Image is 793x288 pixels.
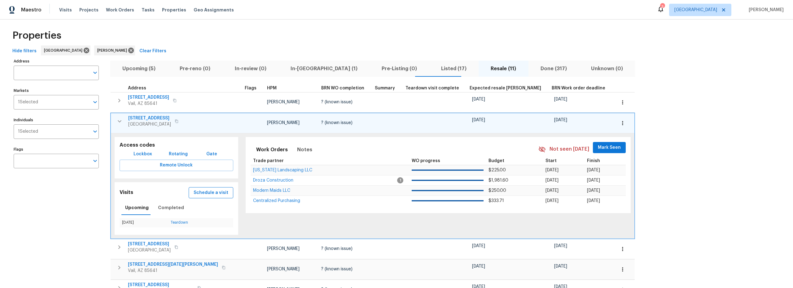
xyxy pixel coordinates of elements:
span: [STREET_ADDRESS] [128,282,194,288]
span: Pre-reno (0) [171,64,219,73]
button: Open [91,157,99,165]
span: Visits [59,7,72,13]
button: Open [91,68,99,77]
span: Done (317) [532,64,575,73]
span: [DATE] [545,168,559,172]
span: Schedule a visit [194,189,228,197]
div: [PERSON_NAME] [94,45,135,55]
span: ? (known issue) [321,100,353,104]
a: [US_STATE] Landscaping LLC [253,168,312,172]
span: [DATE] [545,188,559,193]
div: [GEOGRAPHIC_DATA] [41,45,90,55]
span: $1,981.60 [489,178,508,183]
span: Teardown visit complete [405,86,459,90]
span: [PERSON_NAME] [267,121,300,125]
span: Finish [587,159,600,163]
label: Address [14,59,99,63]
span: [DATE] [545,178,559,183]
label: Individuals [14,118,99,122]
span: [STREET_ADDRESS] [128,115,171,121]
button: Gate [202,148,221,160]
span: Vail, AZ 85641 [128,268,218,274]
h5: Visits [120,189,133,196]
span: 1 [397,177,403,183]
span: ? (known issue) [321,267,353,271]
span: [PERSON_NAME] [267,100,300,104]
label: Markets [14,89,99,92]
span: Summary [375,86,395,90]
span: [STREET_ADDRESS][DATE][PERSON_NAME] [128,261,218,268]
span: Properties [162,7,186,13]
span: [STREET_ADDRESS] [128,94,169,101]
button: Clear Filters [137,45,169,57]
span: [GEOGRAPHIC_DATA] [128,121,171,127]
h5: Access codes [120,142,233,148]
span: Vail, AZ 85641 [128,101,169,107]
span: Resale (11) [482,64,524,73]
button: Rotating [166,148,190,160]
span: Properties [12,32,61,39]
a: Teardown [171,221,188,224]
button: Open [91,127,99,136]
span: [DATE] [554,264,567,269]
span: [DATE] [587,188,600,193]
span: $250.00 [489,188,506,193]
span: Pre-Listing (0) [373,64,425,73]
span: Clear Filters [139,47,166,55]
span: [DATE] [554,244,567,248]
span: [DATE] [587,168,600,172]
span: Mark Seen [598,144,621,152]
span: [DATE] [587,199,600,203]
button: Schedule a visit [189,187,233,199]
span: HPM [267,86,277,90]
span: [STREET_ADDRESS] [128,241,171,247]
span: Expected resale [PERSON_NAME] [470,86,541,90]
span: WO progress [412,159,440,163]
span: [DATE] [587,178,600,183]
span: Budget [489,159,504,163]
span: [GEOGRAPHIC_DATA] [674,7,717,13]
button: Hide filters [10,45,39,57]
span: Upcoming [125,204,149,212]
span: Trade partner [253,159,284,163]
a: Droza Construction [253,178,293,182]
span: [US_STATE] Landscaping LLC [253,168,312,172]
span: Listed (17) [433,64,475,73]
span: Address [128,86,146,90]
a: Centralized Purchasing [253,199,300,203]
span: Flags [245,86,256,90]
span: $333.71 [489,199,504,203]
span: $225.00 [489,168,506,172]
span: Hide filters [12,47,37,55]
span: Lockbox [134,150,152,158]
span: [DATE] [472,118,485,122]
a: Modern Maids LLC [253,189,290,192]
span: [GEOGRAPHIC_DATA] [128,247,171,253]
span: Work Orders [106,7,134,13]
span: Remote Unlock [125,161,228,169]
span: Not seen [DATE] [550,146,589,153]
span: In-review (0) [226,64,274,73]
span: [PERSON_NAME] [267,247,300,251]
span: In-[GEOGRAPHIC_DATA] (1) [282,64,366,73]
span: [PERSON_NAME] [267,267,300,271]
span: Geo Assignments [194,7,234,13]
button: Lockbox [131,148,155,160]
button: Remote Unlock [120,160,233,171]
span: 1 Selected [18,129,38,134]
span: Notes [297,145,312,154]
td: [DATE] [120,218,168,227]
div: 3 [660,4,664,10]
span: [DATE] [472,97,485,101]
span: Gate [204,150,219,158]
span: [PERSON_NAME] [97,47,129,54]
span: [DATE] [554,97,567,101]
span: [PERSON_NAME] [746,7,784,13]
span: 1 Selected [18,100,38,105]
span: [DATE] [554,118,567,122]
span: Droza Construction [253,178,293,183]
span: BRN WO completion [321,86,364,90]
span: Work Orders [256,145,288,154]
